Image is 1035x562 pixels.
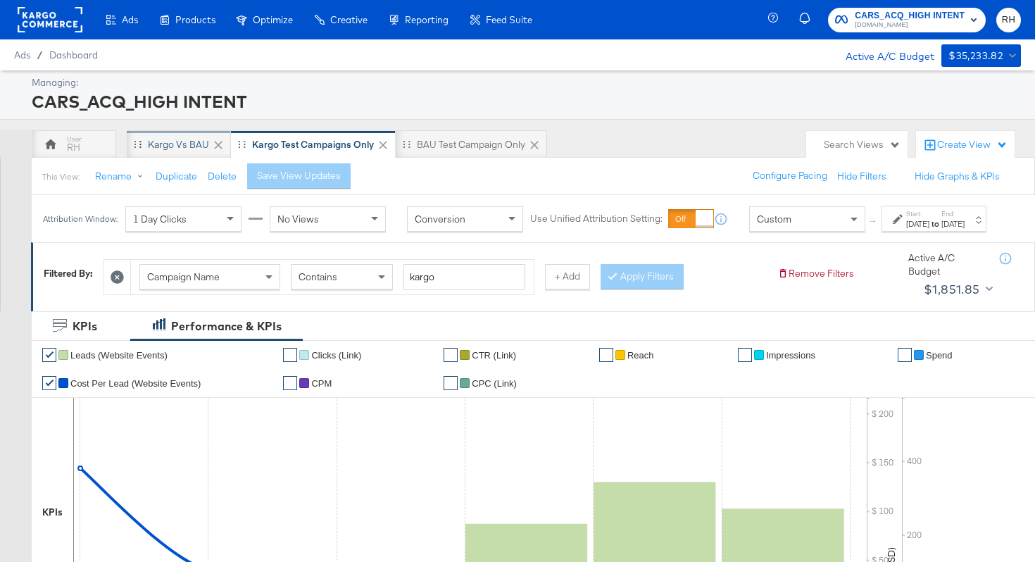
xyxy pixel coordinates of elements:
[171,318,282,335] div: Performance & KPIs
[738,348,752,362] a: ✔
[486,14,532,25] span: Feed Suite
[855,8,965,23] span: CARS_ACQ_HIGH INTENT
[175,14,215,25] span: Products
[73,318,97,335] div: KPIs
[915,170,1000,183] button: Hide Graphs & KPIs
[1002,12,1015,28] span: RH
[133,213,187,225] span: 1 Day Clicks
[49,49,98,61] a: Dashboard
[545,264,590,289] button: + Add
[238,140,246,148] div: Drag to reorder tab
[44,267,93,280] div: Filtered By:
[828,8,986,32] button: CARS_ACQ_HIGH INTENT[DOMAIN_NAME]
[283,376,297,390] a: ✔
[208,170,237,183] button: Delete
[941,44,1021,67] button: $35,233.82
[415,213,465,225] span: Conversion
[70,378,201,389] span: Cost Per Lead (Website Events)
[85,164,158,189] button: Rename
[283,348,297,362] a: ✔
[42,348,56,362] a: ✔
[918,278,996,301] button: $1,851.85
[311,378,332,389] span: CPM
[156,170,197,183] button: Duplicate
[766,350,815,361] span: Impressions
[67,141,80,154] div: RH
[924,279,980,300] div: $1,851.85
[743,163,837,189] button: Configure Pacing
[30,49,49,61] span: /
[941,218,965,230] div: [DATE]
[42,171,80,182] div: This View:
[472,350,516,361] span: CTR (Link)
[824,138,901,151] div: Search Views
[926,350,953,361] span: Spend
[777,267,854,280] button: Remove Filters
[898,348,912,362] a: ✔
[444,348,458,362] a: ✔
[906,218,929,230] div: [DATE]
[405,14,448,25] span: Reporting
[627,350,654,361] span: Reach
[148,138,209,151] div: Kargo vs BAU
[906,209,929,218] label: Start:
[403,140,410,148] div: Drag to reorder tab
[147,270,220,283] span: Campaign Name
[122,14,138,25] span: Ads
[299,270,337,283] span: Contains
[948,47,1003,65] div: $35,233.82
[831,44,934,65] div: Active A/C Budget
[277,213,319,225] span: No Views
[757,213,791,225] span: Custom
[32,76,1017,89] div: Managing:
[417,138,525,151] div: BAU Test campaign only
[252,138,374,151] div: Kargo test campaigns only
[403,264,525,290] input: Enter a search term
[941,209,965,218] label: End:
[996,8,1021,32] button: RH
[937,138,1008,152] div: Create View
[42,214,118,224] div: Attribution Window:
[530,213,663,226] label: Use Unified Attribution Setting:
[444,376,458,390] a: ✔
[253,14,293,25] span: Optimize
[32,89,1017,113] div: CARS_ACQ_HIGH INTENT
[837,170,886,183] button: Hide Filters
[908,251,986,277] div: Active A/C Budget
[929,218,941,229] strong: to
[472,378,517,389] span: CPC (Link)
[330,14,368,25] span: Creative
[867,219,880,224] span: ↑
[14,49,30,61] span: Ads
[311,350,361,361] span: Clicks (Link)
[599,348,613,362] a: ✔
[855,20,965,31] span: [DOMAIN_NAME]
[42,506,63,519] div: KPIs
[42,376,56,390] a: ✔
[70,350,168,361] span: Leads (Website Events)
[134,140,142,148] div: Drag to reorder tab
